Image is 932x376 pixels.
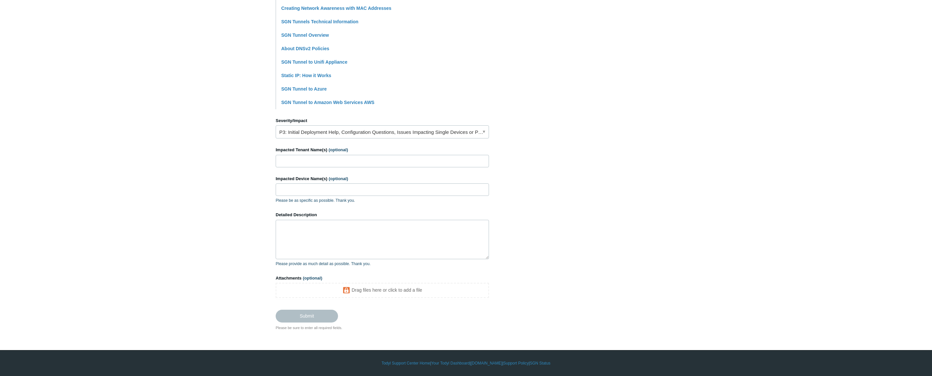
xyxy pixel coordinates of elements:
span: (optional) [303,276,322,281]
div: Please be sure to enter all required fields. [276,325,489,331]
a: SGN Tunnel to Azure [281,86,327,92]
span: (optional) [328,147,348,152]
span: (optional) [329,176,348,181]
a: Static IP: How it Works [281,73,331,78]
a: SGN Tunnel Overview [281,32,329,38]
a: SGN Tunnels Technical Information [281,19,358,24]
a: Support Policy [503,360,529,366]
a: About DNSv2 Policies [281,46,329,51]
div: | | | | [276,360,656,366]
a: SGN Tunnel to Unifi Appliance [281,59,347,65]
p: Please be as specific as possible. Thank you. [276,198,489,203]
label: Severity/Impact [276,117,489,124]
label: Impacted Device Name(s) [276,176,489,182]
a: P3: Initial Deployment Help, Configuration Questions, Issues Impacting Single Devices or Past Out... [276,125,489,138]
a: Creating Network Awareness with MAC Addresses [281,6,392,11]
label: Detailed Description [276,212,489,218]
label: Impacted Tenant Name(s) [276,147,489,153]
a: [DOMAIN_NAME] [471,360,502,366]
a: SGN Status [530,360,550,366]
a: SGN Tunnel to Amazon Web Services AWS [281,100,374,105]
label: Attachments [276,275,489,282]
p: Please provide as much detail as possible. Thank you. [276,261,489,267]
a: Todyl Support Center Home [382,360,430,366]
a: Your Todyl Dashboard [431,360,470,366]
input: Submit [276,310,338,322]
